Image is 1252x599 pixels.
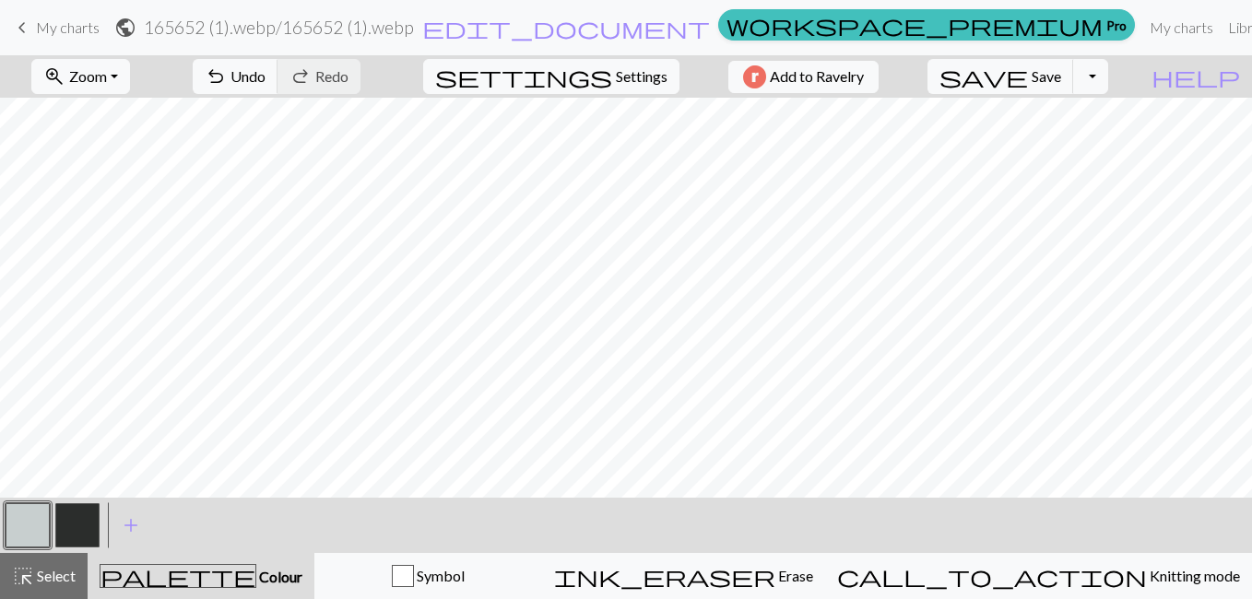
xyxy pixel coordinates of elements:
[256,568,302,585] span: Colour
[1147,567,1240,584] span: Knitting mode
[726,12,1103,38] span: workspace_premium
[554,563,775,589] span: ink_eraser
[100,563,255,589] span: palette
[11,15,33,41] span: keyboard_arrow_left
[12,563,34,589] span: highlight_alt
[1152,64,1240,89] span: help
[927,59,1074,94] button: Save
[423,59,679,94] button: SettingsSettings
[36,18,100,36] span: My charts
[34,567,76,584] span: Select
[939,64,1028,89] span: save
[120,512,142,538] span: add
[422,15,710,41] span: edit_document
[435,65,612,88] i: Settings
[728,61,879,93] button: Add to Ravelry
[718,9,1135,41] a: Pro
[770,65,864,88] span: Add to Ravelry
[435,64,612,89] span: settings
[837,563,1147,589] span: call_to_action
[69,67,107,85] span: Zoom
[542,553,825,599] button: Erase
[1032,67,1061,85] span: Save
[43,64,65,89] span: zoom_in
[314,553,542,599] button: Symbol
[31,59,130,94] button: Zoom
[1142,9,1221,46] a: My charts
[230,67,266,85] span: Undo
[193,59,278,94] button: Undo
[205,64,227,89] span: undo
[88,553,314,599] button: Colour
[11,12,100,43] a: My charts
[616,65,667,88] span: Settings
[414,567,465,584] span: Symbol
[743,65,766,88] img: Ravelry
[825,553,1252,599] button: Knitting mode
[775,567,813,584] span: Erase
[144,17,414,38] h2: 165652 (1).webp / 165652 (1).webp
[114,15,136,41] span: public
